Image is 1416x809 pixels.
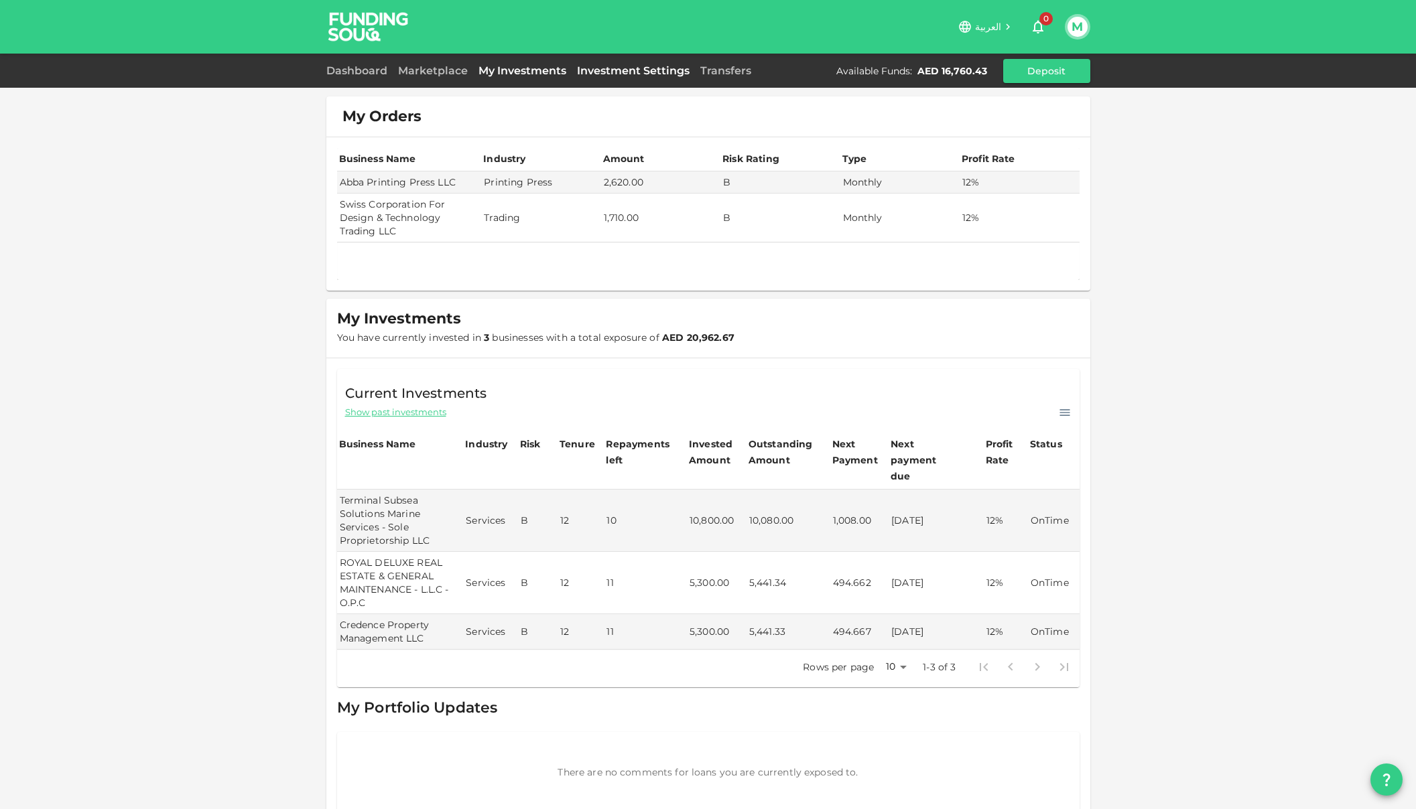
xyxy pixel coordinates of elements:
td: B [518,552,558,614]
span: My Investments [337,309,461,328]
td: Services [463,490,518,552]
div: Industry [465,436,507,452]
td: 12% [960,171,1080,194]
div: AED 16,760.43 [917,64,987,78]
div: Profit Rate [962,151,1015,167]
td: ROYAL DELUXE REAL ESTATE & GENERAL MAINTENANCE - L.L.C - O.P.C [337,552,464,614]
div: Next Payment [832,436,887,468]
div: Risk [520,436,547,452]
div: Amount [603,151,645,167]
strong: 3 [484,332,489,344]
td: B [518,614,558,650]
td: B [518,490,558,552]
td: 11 [604,552,687,614]
div: Tenure [560,436,595,452]
td: 5,441.34 [747,552,830,614]
span: العربية [975,21,1002,33]
button: question [1370,763,1403,796]
span: Current Investments [345,382,487,404]
td: 12 [558,490,604,552]
td: Trading [481,194,600,242]
div: Status [1030,436,1064,452]
span: You have currently invested in businesses with a total exposure of [337,332,734,344]
div: Industry [483,151,525,167]
td: 12% [960,194,1080,242]
td: Terminal Subsea Solutions Marine Services - Sole Proprietorship LLC [337,490,464,552]
div: Outstanding Amount [749,436,816,468]
td: 10,800.00 [687,490,747,552]
a: My Investments [473,64,572,77]
p: 1-3 of 3 [923,660,956,674]
span: 0 [1039,12,1053,25]
td: Credence Property Management LLC [337,614,464,650]
td: Services [463,552,518,614]
div: 10 [879,657,911,676]
div: Business Name [339,151,416,167]
div: Repayments left [606,436,673,468]
td: 12% [984,490,1028,552]
td: 494.667 [830,614,889,650]
div: Next payment due [891,436,958,484]
td: 10,080.00 [747,490,830,552]
td: 12% [984,614,1028,650]
td: 12 [558,614,604,650]
td: 5,300.00 [687,552,747,614]
span: Show past investments [345,406,446,419]
div: Invested Amount [689,436,745,468]
td: OnTime [1028,490,1080,552]
div: Available Funds : [836,64,912,78]
a: Dashboard [326,64,393,77]
a: Investment Settings [572,64,695,77]
td: 494.662 [830,552,889,614]
td: [DATE] [889,552,984,614]
a: Marketplace [393,64,473,77]
td: 12% [984,552,1028,614]
p: Rows per page [803,660,874,674]
td: Swiss Corporation For Design & Technology Trading LLC [337,194,482,242]
div: Type [842,151,869,167]
button: Deposit [1003,59,1090,83]
td: 5,441.33 [747,614,830,650]
td: OnTime [1028,614,1080,650]
td: Printing Press [481,171,600,194]
div: Profit Rate [986,436,1026,468]
td: OnTime [1028,552,1080,614]
button: M [1068,17,1088,37]
div: Business Name [339,436,416,452]
td: B [720,194,840,242]
td: 5,300.00 [687,614,747,650]
strong: AED 20,962.67 [662,332,734,344]
td: 2,620.00 [601,171,720,194]
span: My Orders [342,107,422,126]
div: Risk Rating [722,151,779,167]
a: Transfers [695,64,757,77]
td: 10 [604,490,687,552]
td: 1,008.00 [830,490,889,552]
td: Monthly [840,171,960,194]
td: 1,710.00 [601,194,720,242]
td: [DATE] [889,614,984,650]
span: There are no comments for loans you are currently exposed to. [558,766,858,778]
td: Services [463,614,518,650]
td: Abba Printing Press LLC [337,171,482,194]
span: My Portfolio Updates [337,698,498,717]
td: 12 [558,552,604,614]
td: Monthly [840,194,960,242]
td: [DATE] [889,490,984,552]
button: 0 [1025,13,1051,40]
td: B [720,171,840,194]
td: 11 [604,614,687,650]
